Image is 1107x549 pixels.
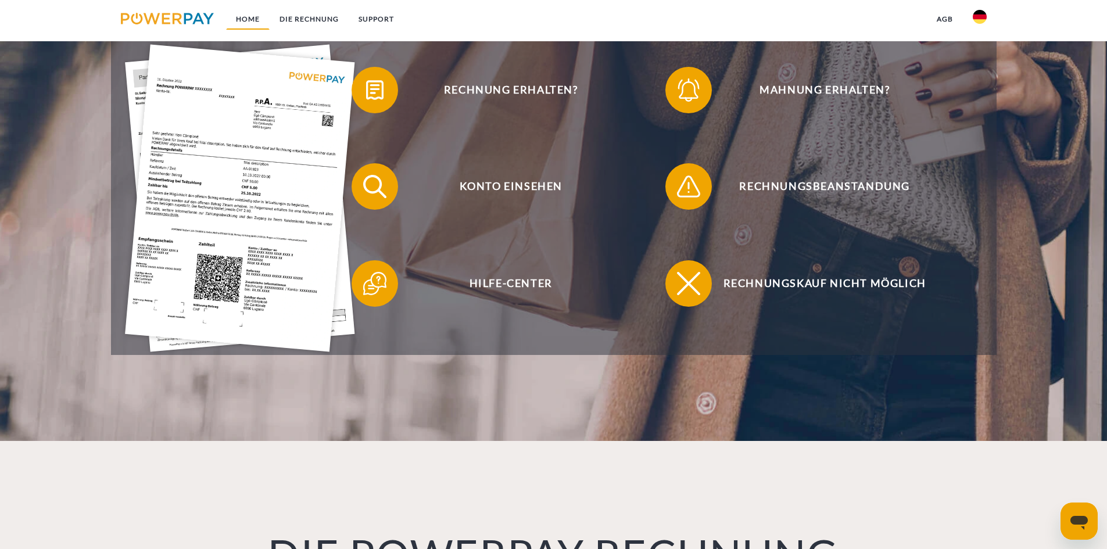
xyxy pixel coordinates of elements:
[352,67,654,113] button: Rechnung erhalten?
[674,76,703,105] img: qb_bell.svg
[125,45,355,352] img: single_invoice_powerpay_de.jpg
[368,67,653,113] span: Rechnung erhalten?
[665,260,968,307] button: Rechnungskauf nicht möglich
[352,163,654,210] button: Konto einsehen
[682,67,967,113] span: Mahnung erhalten?
[360,172,389,201] img: qb_search.svg
[927,9,963,30] a: agb
[665,67,968,113] button: Mahnung erhalten?
[352,260,654,307] button: Hilfe-Center
[665,163,968,210] button: Rechnungsbeanstandung
[674,172,703,201] img: qb_warning.svg
[121,13,214,24] img: logo-powerpay.svg
[368,163,653,210] span: Konto einsehen
[1061,503,1098,540] iframe: Schaltfläche zum Öffnen des Messaging-Fensters
[349,9,404,30] a: SUPPORT
[360,76,389,105] img: qb_bill.svg
[360,269,389,298] img: qb_help.svg
[682,163,967,210] span: Rechnungsbeanstandung
[270,9,349,30] a: DIE RECHNUNG
[368,260,653,307] span: Hilfe-Center
[973,10,987,24] img: de
[682,260,967,307] span: Rechnungskauf nicht möglich
[226,9,270,30] a: Home
[674,269,703,298] img: qb_close.svg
